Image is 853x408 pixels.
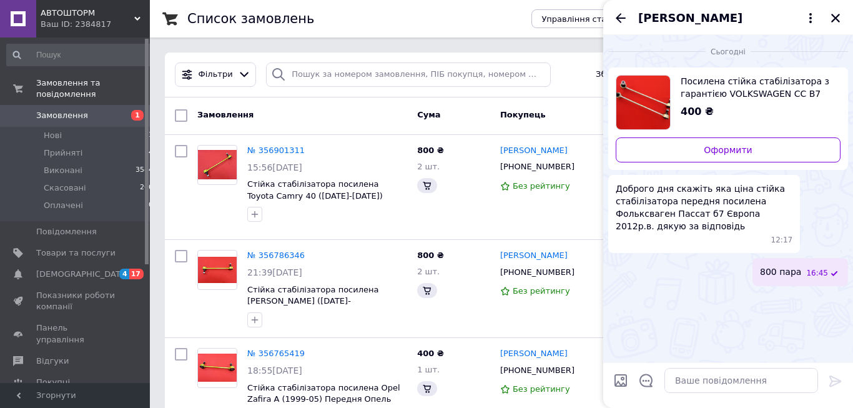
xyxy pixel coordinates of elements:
img: 4694993643_w640_h640_usilennaya-stojka-stabilizatoras.jpg [616,76,670,129]
button: Управління статусами [531,9,647,28]
span: Відгуки [36,356,69,367]
button: Закрити [828,11,843,26]
span: Замовлення [197,110,254,119]
div: Ваш ID: 2384817 [41,19,150,30]
div: [PHONE_NUMBER] [498,159,577,175]
a: [PERSON_NAME] [500,348,568,360]
span: 18:55[DATE] [247,366,302,376]
span: Показники роботи компанії [36,290,116,312]
span: 800 ₴ [417,146,444,155]
span: Без рейтингу [513,384,570,394]
a: Фото товару [197,145,237,185]
span: 0 [149,200,153,211]
span: Повідомлення [36,226,97,237]
a: № 356786346 [247,251,305,260]
span: 800 пара [760,266,801,279]
span: Сьогодні [706,47,751,57]
span: АВТОШТОРМ [41,7,134,19]
span: 17 [129,269,144,279]
span: Збережені фільтри: [596,69,681,81]
span: Скасовані [44,182,86,194]
input: Пошук за номером замовлення, ПІБ покупця, номером телефону, Email, номером накладної [266,62,551,87]
span: 1 [131,110,144,121]
a: Фото товару [197,348,237,388]
span: Замовлення та повідомлення [36,77,150,100]
a: Стійка стабілізатора посилена [PERSON_NAME] ([DATE]-[DATE])Передня Фольксваген Шаран [247,285,405,317]
span: Управління статусами [541,14,637,24]
a: № 356901311 [247,146,305,155]
span: Покупець [500,110,546,119]
span: 400 ₴ [417,349,444,358]
span: Доброго дня скажіть яка ціна стійка стабілізатора передня посилена Фольксваген Пассат б7 Європа 2... [616,182,792,232]
span: 800 ₴ [417,251,444,260]
span: Панель управління [36,322,116,345]
span: 16:45 12.08.2025 [806,268,828,279]
span: Виконані [44,165,82,176]
span: 400 ₴ [681,106,714,117]
span: Прийняті [44,147,82,159]
button: Назад [613,11,628,26]
a: [PERSON_NAME] [500,250,568,262]
span: Cума [417,110,440,119]
div: [PHONE_NUMBER] [498,264,577,281]
img: Фото товару [198,150,237,179]
span: Покупці [36,377,70,388]
img: Фото товару [198,257,237,283]
button: [PERSON_NAME] [638,10,818,26]
span: Фільтри [199,69,233,81]
span: 1 [149,130,153,141]
span: 3544 [136,165,153,176]
a: Переглянути товар [616,75,841,130]
span: Нові [44,130,62,141]
span: 4 [149,147,153,159]
span: 21:39[DATE] [247,267,302,277]
h1: Список замовлень [187,11,314,26]
span: 4 [119,269,129,279]
span: Товари та послуги [36,247,116,259]
span: Замовлення [36,110,88,121]
span: Без рейтингу [513,286,570,296]
span: 2 шт. [417,162,440,171]
span: 12:17 12.08.2025 [771,235,793,246]
span: [DEMOGRAPHIC_DATA] [36,269,129,280]
img: Фото товару [198,354,237,382]
a: № 356765419 [247,349,305,358]
div: 12.08.2025 [608,45,848,57]
a: Стійка стабілізатора посилена Toyota Camry 40 ([DATE]-[DATE]) Задня [247,179,383,212]
input: Пошук [6,44,154,66]
span: 1 шт. [417,365,440,374]
a: Оформити [616,137,841,162]
button: Відкрити шаблони відповідей [638,372,654,389]
span: Оплачені [44,200,83,211]
a: [PERSON_NAME] [500,145,568,157]
span: Посилена стійка стабілізатора з гарантією VOLKSWAGEN CC B7 358 ([DATE]-[DATE]) передня [681,75,831,100]
a: Фото товару [197,250,237,290]
span: 15:56[DATE] [247,162,302,172]
span: [PERSON_NAME] [638,10,742,26]
span: Без рейтингу [513,181,570,191]
span: 2 шт. [417,267,440,276]
span: 200 [140,182,153,194]
div: [PHONE_NUMBER] [498,362,577,379]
